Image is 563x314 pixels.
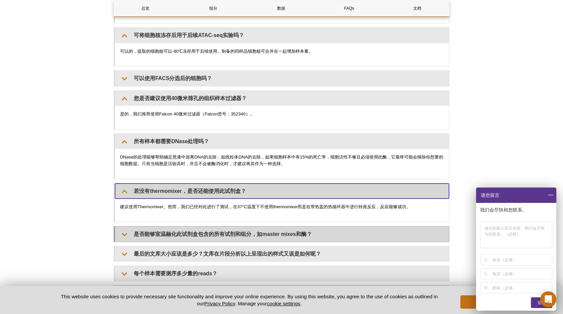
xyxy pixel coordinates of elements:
[318,0,381,16] a: FAQs
[492,254,551,265] input: 姓名（必填）
[120,111,444,117] p: 是的，我们推荐使用Falcon 40微米过滤器（Falcon货号：352340）。
[204,301,235,306] a: Privacy Policy
[540,291,556,307] div: Open Intercom Messenger
[492,268,551,279] input: 电话（必填）
[115,28,449,43] summary: 可将细胞核冻存后用于后续ATAC-seq实验吗？
[531,297,552,308] div: 提交
[267,301,300,306] button: cookie settings
[480,188,499,203] span: 请您留言
[492,282,551,293] input: 邮箱（必填）
[250,0,313,16] a: 数据
[115,266,449,281] summary: 每个样本需要测序多少量的reads？
[120,48,444,55] p: 可以的，提取的细胞核可以-80℃冻存用于后续使用。制备的同样品细胞核可合并在一起增加样本量。
[114,0,177,16] a: 总览
[386,0,449,16] a: 文档
[120,154,444,167] p: DNase的处理能够帮助确定悬液中游离DNA的去除，如线粒体DNA的去除，如果细胞样本中有15%的死亡率，细胞活性不够且必须使用此酶，它最终可能会移除你想要的细胞数据。只有当细胞是活较高时，并且...
[115,227,449,242] summary: 是否能够室温融化此试剂盒包含的所有试剂和组分，如master mixes和酶？
[120,204,444,210] p: 建议使用Thermomixer。然而，我们已经对此进行了测试，在37°C温度下不使用thermomixer而是在带热盖的热循环器中进行转座反应，反应能够成功。
[115,71,449,86] summary: 可以使用FACS分选后的细胞吗？
[460,295,514,309] button: Got it!
[115,246,449,261] summary: 最后的文库大小应该是多少？文库在片段分析以上呈现出的样式又该是如何呢？
[115,184,449,199] summary: 若没有thermomixer，是否还能使用此试剂盒？
[480,207,554,213] p: 我们会尽快和您联系。
[49,293,449,307] p: This website uses cookies to provide necessary site functionality and improve your online experie...
[182,0,245,16] a: 组分
[115,91,449,106] summary: 您是否建议使用40微米筛孔的组织样本过滤器？
[115,134,449,149] summary: 所有样本都需要DNase处理吗？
